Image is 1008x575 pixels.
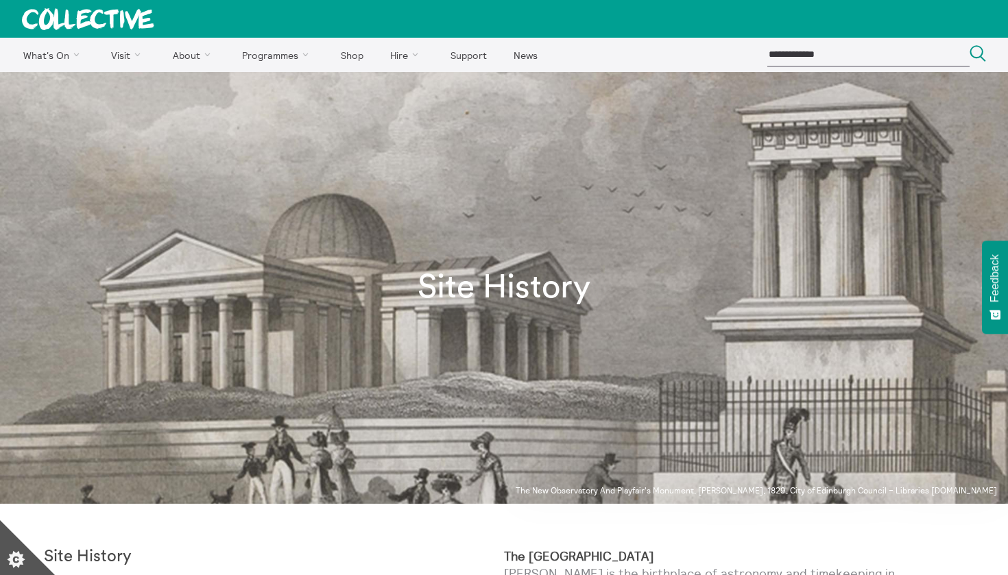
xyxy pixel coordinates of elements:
a: About [160,38,228,72]
strong: The [GEOGRAPHIC_DATA] [504,548,653,564]
a: Shop [328,38,375,72]
button: Feedback - Show survey [982,241,1008,334]
a: Programmes [230,38,326,72]
a: What's On [11,38,97,72]
a: News [501,38,549,72]
span: Feedback [989,254,1001,302]
a: Hire [379,38,436,72]
a: Visit [99,38,158,72]
strong: Site History [44,548,132,565]
a: Support [438,38,499,72]
p: The New Observatory And Playfair's Monument, [PERSON_NAME], 1829, City of Edinburgh Council – Lib... [516,486,997,496]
